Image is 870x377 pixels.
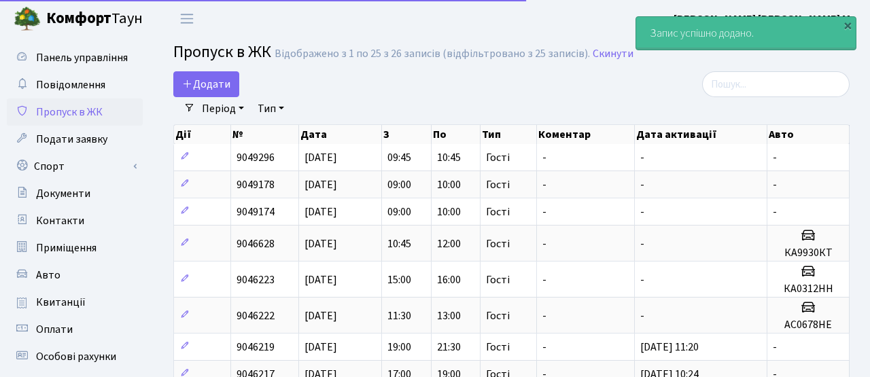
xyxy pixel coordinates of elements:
[46,7,111,29] b: Комфорт
[304,177,337,192] span: [DATE]
[387,340,411,355] span: 19:00
[304,340,337,355] span: [DATE]
[387,236,411,251] span: 10:45
[773,340,777,355] span: -
[7,343,143,370] a: Особові рахунки
[304,204,337,219] span: [DATE]
[7,71,143,98] a: Повідомлення
[237,150,275,165] span: 9049296
[542,150,546,165] span: -
[542,177,546,192] span: -
[437,272,461,287] span: 16:00
[437,204,461,219] span: 10:00
[36,77,105,92] span: Повідомлення
[674,12,854,26] b: [PERSON_NAME] [PERSON_NAME] М.
[387,308,411,323] span: 11:30
[486,152,510,163] span: Гості
[7,234,143,262] a: Приміщення
[702,71,850,97] input: Пошук...
[170,7,204,30] button: Переключити навігацію
[7,316,143,343] a: Оплати
[773,204,777,219] span: -
[542,340,546,355] span: -
[387,150,411,165] span: 09:45
[304,236,337,251] span: [DATE]
[773,283,843,295] h5: КА0312НН
[237,308,275,323] span: 9046222
[486,179,510,190] span: Гості
[7,153,143,180] a: Спорт
[36,132,107,147] span: Подати заявку
[486,274,510,285] span: Гості
[640,308,644,323] span: -
[640,150,644,165] span: -
[237,272,275,287] span: 9046223
[46,7,143,31] span: Таун
[640,340,699,355] span: [DATE] 11:20
[437,340,461,355] span: 21:30
[252,97,290,120] a: Тип
[382,125,432,144] th: З
[231,125,299,144] th: №
[237,236,275,251] span: 9046628
[7,289,143,316] a: Квитанції
[36,213,84,228] span: Контакти
[486,310,510,321] span: Гості
[7,98,143,126] a: Пропуск в ЖК
[36,105,103,120] span: Пропуск в ЖК
[7,207,143,234] a: Контакти
[437,177,461,192] span: 10:00
[432,125,481,144] th: По
[773,247,843,259] h5: КА9930КТ
[174,125,231,144] th: Дії
[237,204,275,219] span: 9049174
[481,125,536,144] th: Тип
[196,97,249,120] a: Період
[7,180,143,207] a: Документи
[542,308,546,323] span: -
[636,17,856,50] div: Запис успішно додано.
[640,272,644,287] span: -
[437,150,461,165] span: 10:45
[437,236,461,251] span: 12:00
[36,349,116,364] span: Особові рахунки
[36,322,73,337] span: Оплати
[173,71,239,97] a: Додати
[387,177,411,192] span: 09:00
[640,204,644,219] span: -
[237,177,275,192] span: 9049178
[36,295,86,310] span: Квитанції
[486,238,510,249] span: Гості
[773,319,843,331] h5: AC0678HE
[773,177,777,192] span: -
[437,308,461,323] span: 13:00
[7,262,143,289] a: Авто
[304,150,337,165] span: [DATE]
[542,236,546,251] span: -
[486,342,510,353] span: Гості
[773,150,777,165] span: -
[674,11,854,27] a: [PERSON_NAME] [PERSON_NAME] М.
[182,77,230,92] span: Додати
[36,50,128,65] span: Панель управління
[542,272,546,287] span: -
[304,308,337,323] span: [DATE]
[14,5,41,33] img: logo.png
[275,48,590,60] div: Відображено з 1 по 25 з 26 записів (відфільтровано з 25 записів).
[640,177,644,192] span: -
[173,40,271,64] span: Пропуск в ЖК
[767,125,850,144] th: Авто
[593,48,633,60] a: Скинути
[537,125,636,144] th: Коментар
[36,186,90,201] span: Документи
[7,126,143,153] a: Подати заявку
[387,272,411,287] span: 15:00
[387,204,411,219] span: 09:00
[36,240,97,255] span: Приміщення
[640,236,644,251] span: -
[635,125,767,144] th: Дата активації
[237,340,275,355] span: 9046219
[542,204,546,219] span: -
[7,44,143,71] a: Панель управління
[841,18,854,32] div: ×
